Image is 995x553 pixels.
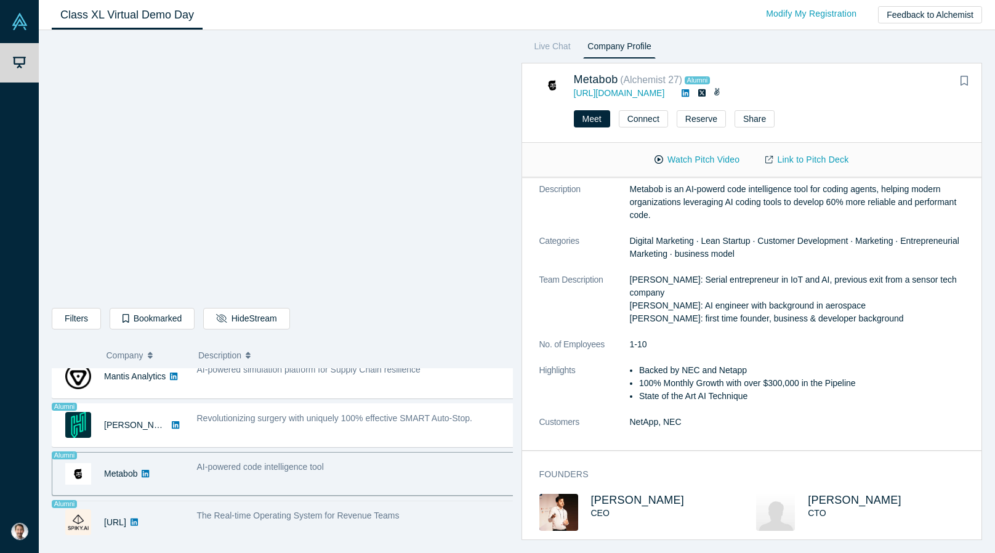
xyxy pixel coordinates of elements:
a: Company Profile [583,39,655,59]
img: Creighton Hicks's Account [11,523,28,540]
button: Filters [52,308,101,329]
button: Connect [619,110,668,127]
img: Hubly Surgical's Logo [65,412,91,438]
a: Metabob [104,469,137,478]
img: Metabob's Logo [65,461,91,486]
button: Meet [574,110,610,127]
span: CTO [808,508,826,518]
button: Description [198,342,504,368]
button: Company [107,342,186,368]
small: ( Alchemist 27 ) [620,75,682,85]
li: State of the Art AI Technique [639,390,973,403]
span: Description [198,342,241,368]
a: [URL] [104,517,126,527]
li: Backed by NEC and Netapp [639,364,973,377]
span: Revolutionizing surgery with uniquely 100% effective SMART Auto-Stop. [197,413,472,423]
a: [PERSON_NAME] [591,494,685,506]
img: Avinash Gopal's Profile Image [756,494,795,531]
dt: Customers [539,416,630,442]
dt: Team Description [539,273,630,338]
iframe: Alchemist Class XL Demo Day: Vault [52,40,512,299]
a: Modify My Registration [753,3,869,25]
img: Massimiliano Genta's Profile Image [539,494,578,531]
span: AI-powered code intelligence tool [197,462,324,472]
img: Alchemist Vault Logo [11,13,28,30]
p: [PERSON_NAME]: Serial entrepreneur in IoT and AI, previous exit from a sensor tech company [PERSO... [630,273,974,325]
span: AI-powered simulation platform for Supply Chain resilience [197,365,421,374]
button: Reserve [677,110,726,127]
span: Alumni [52,403,77,411]
a: [PERSON_NAME] [808,494,901,506]
img: Metabob's Logo [539,73,565,99]
button: Feedback to Alchemist [878,6,982,23]
span: Company [107,342,143,368]
dd: NetApp, NEC [630,416,974,429]
dd: 1-10 [630,338,974,351]
span: Alumni [685,76,710,84]
img: Spiky.ai's Logo [65,509,91,535]
span: The Real-time Operating System for Revenue Teams [197,511,400,520]
span: Alumni [52,500,77,508]
a: Class XL Virtual Demo Day [52,1,203,30]
li: 100% Monthly Growth with over $300,000 in the Pipeline [639,377,973,390]
img: Mantis Analytics's Logo [65,363,91,389]
a: Mantis Analytics [104,371,166,381]
a: Live Chat [530,39,575,59]
button: Bookmarked [110,308,195,329]
a: [PERSON_NAME] Surgical [104,420,209,430]
span: Alumni [52,451,77,459]
dt: Categories [539,235,630,273]
dt: No. of Employees [539,338,630,364]
dt: Description [539,183,630,235]
button: Bookmark [956,73,973,90]
h3: Founders [539,468,957,481]
a: Metabob [574,73,618,86]
a: [URL][DOMAIN_NAME] [574,88,665,98]
button: HideStream [203,308,289,329]
button: Watch Pitch Video [642,149,752,171]
dt: Highlights [539,364,630,416]
p: Metabob is an AI-powerd code intelligence tool for coding agents, helping modern organizations le... [630,183,974,222]
span: CEO [591,508,610,518]
a: Link to Pitch Deck [752,149,861,171]
button: Share [735,110,775,127]
span: Digital Marketing · Lean Startup · Customer Development · Marketing · Entrepreneurial Marketing ·... [630,236,959,259]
